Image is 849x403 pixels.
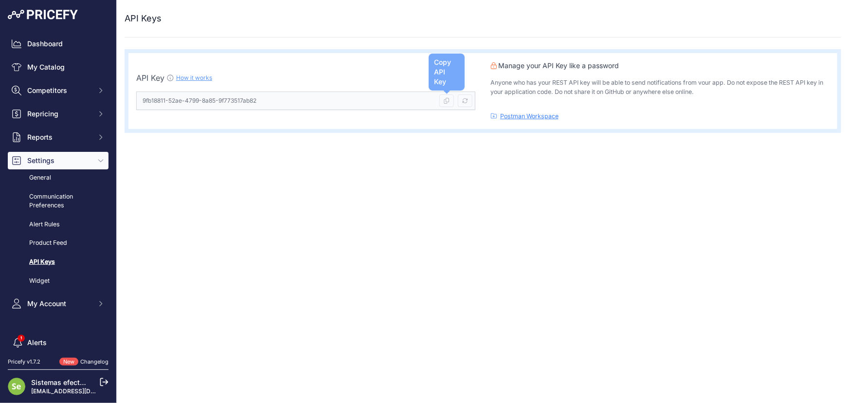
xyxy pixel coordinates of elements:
[8,273,108,290] a: Widget
[27,86,91,95] span: Competitors
[27,132,91,142] span: Reports
[8,128,108,146] button: Reports
[491,78,830,96] p: Anyone who has your REST API key will be able to send notifications from vour app. Do not expose ...
[8,169,108,186] a: General
[8,295,108,312] button: My Account
[8,334,108,351] a: Alerts
[8,10,78,19] img: Pricefy Logo
[27,299,91,309] span: My Account
[8,358,40,366] div: Pricefy v1.7.2
[8,58,108,76] a: My Catalog
[491,61,830,71] p: Manage your API Key like a password
[125,12,162,25] h2: API Keys
[176,74,212,81] a: How it works
[31,387,133,395] a: [EMAIL_ADDRESS][DOMAIN_NAME]
[434,58,452,86] span: Copy API Key
[8,35,108,388] nav: Sidebar
[8,254,108,271] a: API Keys
[27,109,91,119] span: Repricing
[8,152,108,169] button: Settings
[8,35,108,53] a: Dashboard
[80,358,108,365] a: Changelog
[500,112,559,120] a: Postman Workspace
[59,358,78,366] span: New
[31,378,96,386] a: Sistemas efectoLed
[8,105,108,123] button: Repricing
[27,156,91,165] span: Settings
[8,82,108,99] button: Competitors
[8,235,108,252] a: Product Feed
[136,73,164,83] span: API Key
[8,216,108,233] a: Alert Rules
[8,188,108,214] a: Communication Preferences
